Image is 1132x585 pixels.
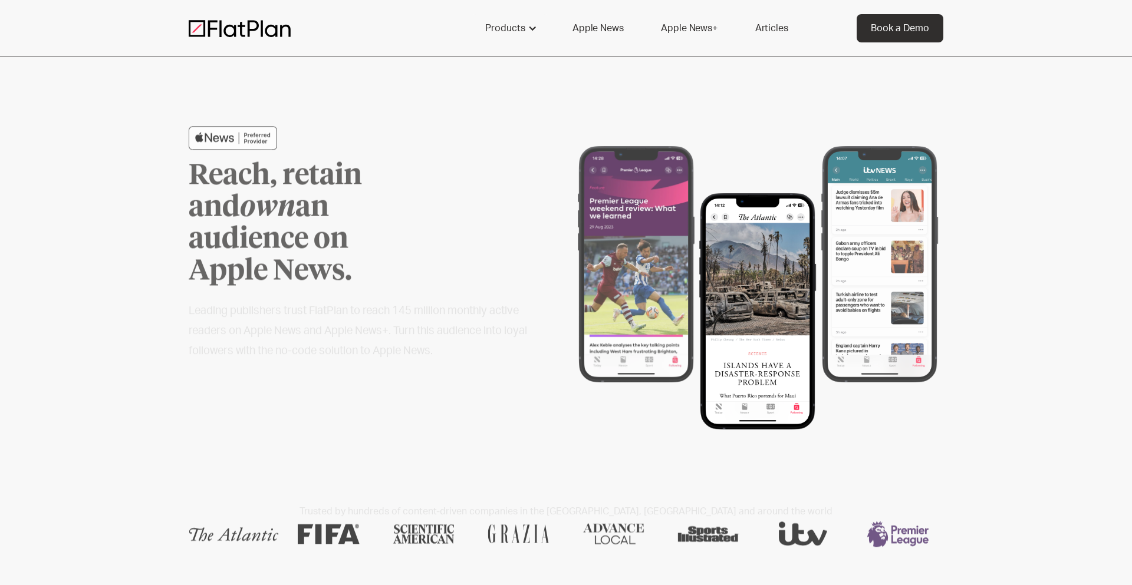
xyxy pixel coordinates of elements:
a: Apple News [558,14,637,42]
div: Products [485,21,525,35]
a: Apple News+ [647,14,731,42]
h2: Leading publishers trust FlatPlan to reach 145 million monthly active readers on Apple News and A... [189,301,528,361]
div: Book a Demo [871,21,929,35]
a: Articles [741,14,802,42]
h2: Trusted by hundreds of content-driven companies in the [GEOGRAPHIC_DATA], [GEOGRAPHIC_DATA] and a... [189,506,943,517]
h1: Reach, retain and an audience on Apple News. [189,160,430,287]
em: own [240,193,295,222]
a: Book a Demo [857,14,943,42]
div: Products [471,14,549,42]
